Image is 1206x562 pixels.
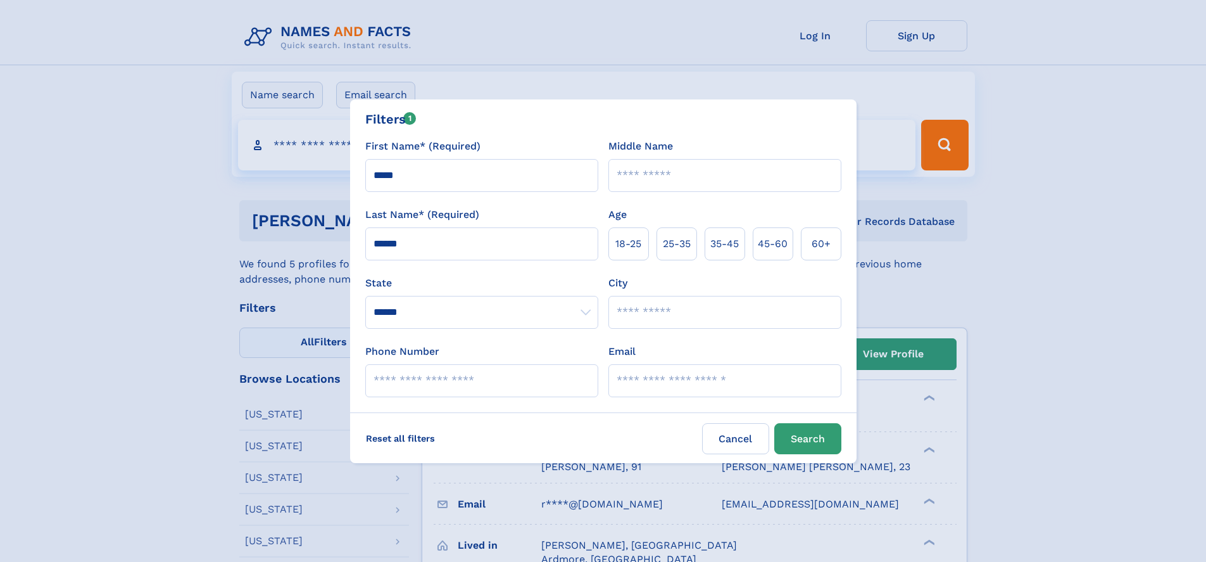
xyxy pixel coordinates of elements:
label: Phone Number [365,344,439,359]
label: Age [608,207,627,222]
div: Filters [365,110,417,129]
label: Middle Name [608,139,673,154]
span: 18‑25 [615,236,641,252]
label: City [608,276,627,291]
span: 35‑45 [710,236,739,252]
span: 45‑60 [758,236,788,252]
label: Last Name* (Required) [365,207,479,222]
button: Search [774,423,841,454]
label: State [365,276,598,291]
label: Email [608,344,636,359]
label: Cancel [702,423,769,454]
span: 25‑35 [663,236,691,252]
span: 60+ [812,236,831,252]
label: Reset all filters [358,423,443,454]
label: First Name* (Required) [365,139,481,154]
